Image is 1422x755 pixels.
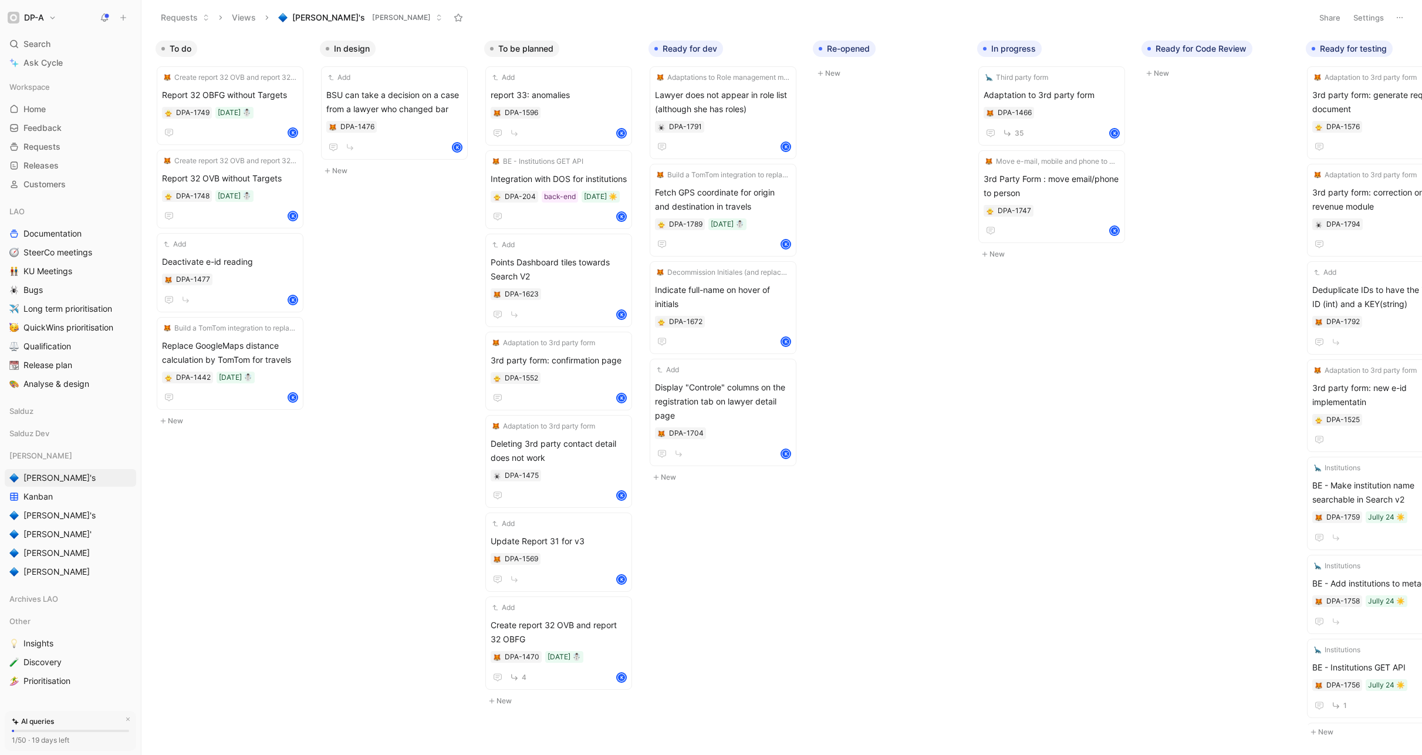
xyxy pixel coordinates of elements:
a: 🥳QuickWins prioritisation [5,319,136,336]
span: Build a TomTom integration to replace Google Maps [667,169,789,181]
img: 🐥 [658,319,665,326]
div: 🐥 [1315,123,1323,131]
a: 🔷[PERSON_NAME]'s [5,507,136,524]
div: K [617,311,626,319]
img: 🦊 [1314,171,1321,178]
button: New [320,164,475,178]
span: Adaptation to 3rd party form [1325,169,1417,181]
img: 🐥 [658,221,665,228]
button: Add [655,364,681,376]
button: 🐥 [1315,416,1323,424]
button: 👬 [7,264,21,278]
div: 🕷️ [1315,220,1323,228]
span: [PERSON_NAME] [372,12,431,23]
div: 🦊 [657,429,666,437]
img: 🐥 [494,194,501,201]
a: ✈️Long term prioritisation [5,300,136,318]
button: Share [1314,9,1346,26]
span: Report 32 OVB without Targets [162,171,298,186]
button: In progress [977,41,1042,57]
span: Indicate full-name on hover of initials [655,283,791,311]
div: [DATE] ☀️ [584,191,617,203]
button: DP-ADP-A [5,9,59,26]
span: BE - Institutions GET API [503,156,583,167]
div: K [782,240,790,248]
a: 🔷[PERSON_NAME]'s [5,469,136,487]
img: 🔷 [278,13,288,22]
span: Institutions [1325,462,1360,474]
img: 🦊 [1314,74,1321,81]
a: 🦊Decommission Initiales (and replace by names)Indicate full-name on hover of initialsK [650,261,796,354]
div: DPA-1596 [505,107,538,119]
div: K [617,394,626,402]
span: In design [334,43,370,55]
div: Salduz Dev [5,424,136,442]
img: 🦕 [1314,464,1321,471]
div: LAODocumentation🧭SteerCo meetings👬KU Meetings🕷️Bugs✈️Long term prioritisation🥳QuickWins prioritis... [5,203,136,393]
button: 🔷[PERSON_NAME]'s[PERSON_NAME] [273,9,448,26]
img: 👬 [9,267,19,276]
button: 🦊Adaptation to 3rd party form [1312,72,1418,83]
span: Deleting 3rd party contact detail does not work [491,437,627,465]
span: Points Dashboard tiles towards Search V2 [491,255,627,284]
span: Long term prioritisation [23,303,112,315]
button: New [813,66,968,80]
div: K [782,338,790,346]
img: DP-A [8,12,19,23]
span: Customers [23,178,66,190]
button: Add [491,239,516,251]
a: Releases [5,157,136,174]
span: Integration with DOS for institutions [491,172,627,186]
span: SteerCo meetings [23,247,92,258]
span: [PERSON_NAME]'s [23,472,96,484]
div: DPA-1794 [1326,218,1360,230]
img: 🦊 [494,291,501,298]
img: 🦊 [329,124,336,131]
div: 🦊 [164,275,173,284]
a: 📆Release plan [5,356,136,374]
button: 🦊 [986,109,994,117]
div: DPA-1552 [505,372,538,384]
div: DPA-1791 [669,121,702,133]
button: 🕷️ [7,283,21,297]
span: Adaptation to 3rd party form [984,88,1120,102]
button: Add [162,238,188,250]
button: 🦊Adaptation to 3rd party form [491,420,597,432]
div: 🐥 [164,373,173,382]
span: Analyse & design [23,378,89,390]
button: 🦊 [493,290,501,298]
a: 🕷️Bugs [5,281,136,299]
img: 🥳 [9,323,19,332]
button: Add [326,72,352,83]
button: 🧭 [7,245,21,259]
div: K [453,143,461,151]
button: 🦊 [329,123,337,131]
span: Release plan [23,359,72,371]
span: Adaptation to 3rd party form [503,420,595,432]
img: 🦊 [657,269,664,276]
button: Views [227,9,261,26]
span: Home [23,103,46,115]
span: Replace GoogleMaps distance calculation by TomTom for travels [162,339,298,367]
span: [PERSON_NAME] [9,450,72,461]
a: AddDeactivate e-id readingK [157,233,303,312]
img: 🦊 [658,430,665,437]
div: DPA-1623 [505,288,539,300]
img: 🦊 [657,171,664,178]
div: K [617,491,626,500]
div: K [1110,227,1119,235]
a: 🦊Build a TomTom integration to replace Google MapsReplace GoogleMaps distance calculation by TomT... [157,317,303,410]
button: Requests [156,9,215,26]
div: K [289,393,297,402]
span: Re-opened [827,43,870,55]
span: KU Meetings [23,265,72,277]
button: New [648,470,803,484]
span: Ready for Code Review [1156,43,1247,55]
span: Third party form [996,72,1048,83]
img: ⚖️ [9,342,19,351]
div: back-end [544,191,576,203]
div: DPA-1749 [176,107,210,119]
span: Bugs [23,284,43,296]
